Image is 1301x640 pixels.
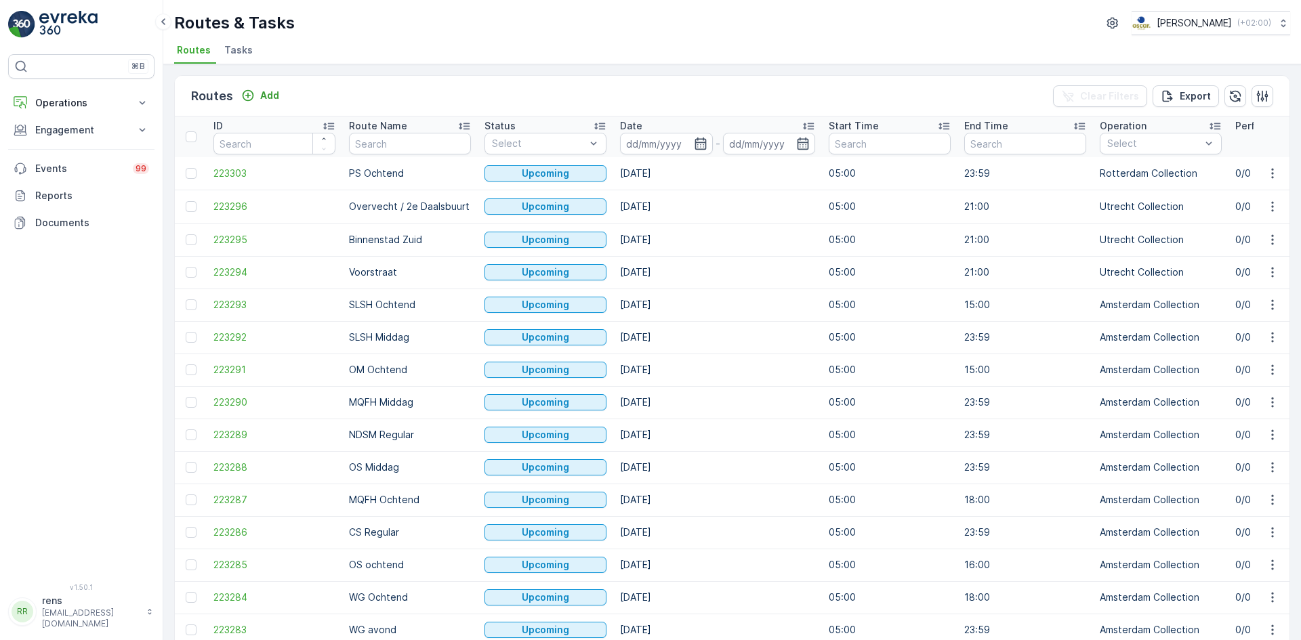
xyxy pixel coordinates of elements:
[613,354,822,386] td: [DATE]
[186,397,197,408] div: Toggle Row Selected
[349,428,471,442] p: NDSM Regular
[829,265,951,279] p: 05:00
[484,165,606,182] button: Upcoming
[829,526,951,539] p: 05:00
[349,265,471,279] p: Voorstraat
[522,461,569,474] p: Upcoming
[213,428,335,442] span: 223289
[723,133,816,154] input: dd/mm/yyyy
[349,558,471,572] p: OS ochtend
[484,394,606,410] button: Upcoming
[829,558,951,572] p: 05:00
[484,589,606,605] button: Upcoming
[1100,623,1222,637] p: Amsterdam Collection
[1153,85,1219,107] button: Export
[484,622,606,638] button: Upcoming
[349,233,471,247] p: Binnenstad Zuid
[1132,16,1151,30] img: basis-logo_rgb2x.png
[484,264,606,280] button: Upcoming
[1100,298,1222,312] p: Amsterdam Collection
[186,332,197,343] div: Toggle Row Selected
[964,493,1086,507] p: 18:00
[613,549,822,581] td: [DATE]
[829,396,951,409] p: 05:00
[522,526,569,539] p: Upcoming
[613,484,822,516] td: [DATE]
[186,494,197,505] div: Toggle Row Selected
[213,233,335,247] a: 223295
[1100,396,1222,409] p: Amsterdam Collection
[829,363,951,377] p: 05:00
[8,182,154,209] a: Reports
[8,209,154,236] a: Documents
[964,133,1086,154] input: Search
[213,363,335,377] a: 223291
[186,168,197,179] div: Toggle Row Selected
[484,297,606,313] button: Upcoming
[484,198,606,215] button: Upcoming
[613,386,822,419] td: [DATE]
[1100,265,1222,279] p: Utrecht Collection
[213,298,335,312] a: 223293
[1100,119,1147,133] p: Operation
[964,558,1086,572] p: 16:00
[613,419,822,451] td: [DATE]
[613,190,822,223] td: [DATE]
[213,591,335,604] span: 223284
[213,623,335,637] span: 223283
[484,459,606,475] button: Upcoming
[1100,233,1222,247] p: Utrecht Collection
[8,11,35,38] img: logo
[613,157,822,190] td: [DATE]
[522,167,569,180] p: Upcoming
[522,396,569,409] p: Upcoming
[1100,363,1222,377] p: Amsterdam Collection
[213,200,335,213] span: 223296
[829,200,951,213] p: 05:00
[186,299,197,310] div: Toggle Row Selected
[484,524,606,540] button: Upcoming
[1100,428,1222,442] p: Amsterdam Collection
[716,135,720,152] p: -
[829,233,951,247] p: 05:00
[42,594,140,607] p: rens
[484,232,606,248] button: Upcoming
[620,133,713,154] input: dd/mm/yyyy
[35,96,127,110] p: Operations
[522,623,569,637] p: Upcoming
[213,396,335,409] span: 223290
[522,298,569,312] p: Upcoming
[213,330,335,344] span: 223292
[213,461,335,474] a: 223288
[8,594,154,629] button: RRrens[EMAIL_ADDRESS][DOMAIN_NAME]
[522,200,569,213] p: Upcoming
[1157,16,1232,30] p: [PERSON_NAME]
[964,200,1086,213] p: 21:00
[522,558,569,572] p: Upcoming
[213,558,335,572] a: 223285
[522,265,569,279] p: Upcoming
[522,591,569,604] p: Upcoming
[12,601,33,622] div: RR
[829,298,951,312] p: 05:00
[829,623,951,637] p: 05:00
[8,155,154,182] a: Events99
[1237,18,1271,28] p: ( +02:00 )
[349,623,471,637] p: WG avond
[613,256,822,289] td: [DATE]
[349,461,471,474] p: OS Middag
[1107,137,1201,150] p: Select
[186,559,197,570] div: Toggle Row Selected
[177,43,211,57] span: Routes
[1100,591,1222,604] p: Amsterdam Collection
[613,321,822,354] td: [DATE]
[613,289,822,321] td: [DATE]
[186,429,197,440] div: Toggle Row Selected
[186,462,197,473] div: Toggle Row Selected
[213,493,335,507] a: 223287
[829,167,951,180] p: 05:00
[620,119,642,133] p: Date
[186,267,197,278] div: Toggle Row Selected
